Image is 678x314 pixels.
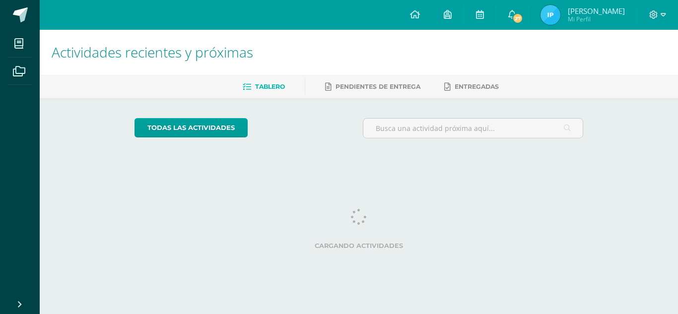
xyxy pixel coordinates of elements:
input: Busca una actividad próxima aquí... [363,119,583,138]
span: Mi Perfil [568,15,625,23]
a: todas las Actividades [135,118,248,137]
span: 27 [512,13,523,24]
img: a410d24662f5dfa2bd4b89707f1a0ee4.png [541,5,560,25]
span: Actividades recientes y próximas [52,43,253,62]
span: Pendientes de entrega [336,83,420,90]
a: Entregadas [444,79,499,95]
span: [PERSON_NAME] [568,6,625,16]
a: Tablero [243,79,285,95]
label: Cargando actividades [135,242,584,250]
a: Pendientes de entrega [325,79,420,95]
span: Tablero [255,83,285,90]
span: Entregadas [455,83,499,90]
